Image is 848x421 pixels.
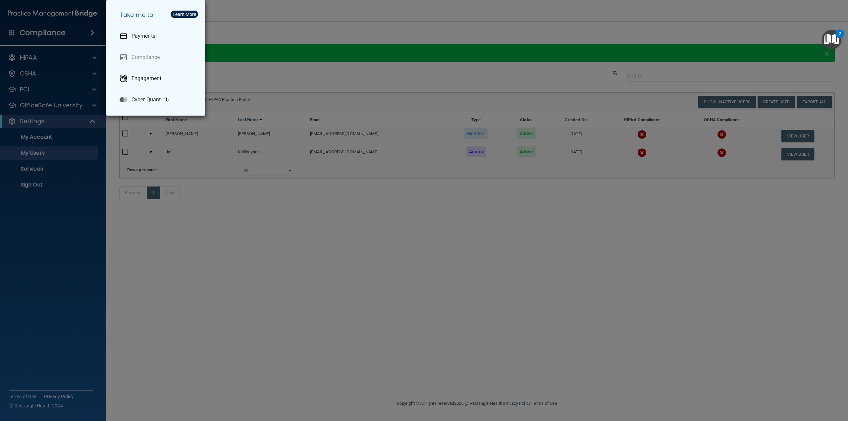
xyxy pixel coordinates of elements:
p: Cyber Quant [132,96,161,103]
a: Compliance [114,48,200,67]
button: Learn More [171,11,198,18]
h5: Take me to: [114,6,200,24]
a: Engagement [114,69,200,88]
div: Learn More [173,12,196,17]
p: Payments [132,33,155,39]
a: Payments [114,27,200,45]
iframe: Drift Widget Chat Controller [733,374,840,400]
p: Engagement [132,75,161,82]
a: Cyber Quant [114,90,200,109]
button: Open Resource Center, 2 new notifications [822,30,841,49]
div: 2 [839,34,841,42]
